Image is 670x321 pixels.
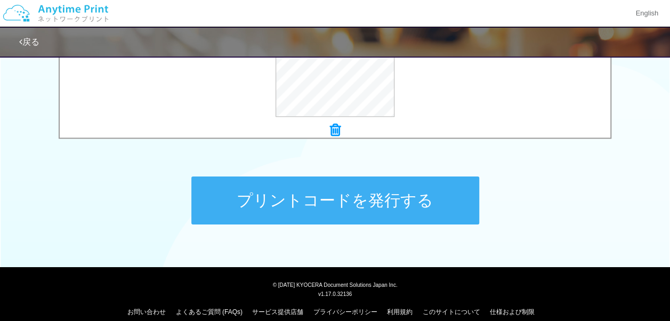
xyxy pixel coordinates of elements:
[19,37,39,46] a: 戻る
[313,308,377,316] a: プライバシーポリシー
[422,308,480,316] a: このサイトについて
[252,308,303,316] a: サービス提供店舗
[387,308,413,316] a: 利用規約
[176,308,243,316] a: よくあるご質問 (FAQs)
[191,176,479,224] button: プリントコードを発行する
[318,291,352,297] span: v1.17.0.32136
[273,281,398,288] span: © [DATE] KYOCERA Document Solutions Japan Inc.
[490,308,535,316] a: 仕様および制限
[127,308,166,316] a: お問い合わせ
